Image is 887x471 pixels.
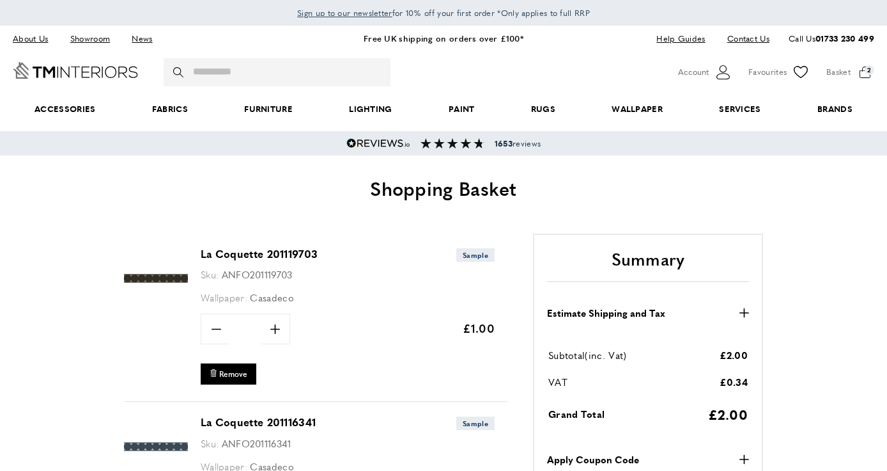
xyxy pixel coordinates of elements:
[720,348,748,362] span: £2.00
[201,436,219,450] span: Sku:
[720,375,748,388] span: £0.34
[250,291,293,304] span: Casadeco
[13,30,58,47] a: About Us
[420,138,484,148] img: Reviews section
[503,90,584,129] a: Rugs
[463,320,495,336] span: £1.00
[548,407,605,420] span: Grand Total
[789,32,874,45] p: Call Us
[297,7,590,19] span: for 10% off your first order *Only applies to full RRP
[456,417,495,430] span: Sample
[678,63,732,82] button: Customer Account
[547,305,665,321] strong: Estimate Shipping and Tax
[815,32,874,44] a: 01733 230 499
[585,348,626,362] span: (inc. Vat)
[547,305,749,321] button: Estimate Shipping and Tax
[201,291,247,304] span: Wallpaper:
[216,90,321,129] a: Furniture
[6,90,124,129] span: Accessories
[495,138,513,149] strong: 1653
[583,90,691,129] a: Wallpaper
[691,90,789,129] a: Services
[201,246,318,261] a: La Coquette 201119703
[173,58,186,86] button: Search
[124,246,188,310] img: La Coquette 201119703
[122,30,162,47] a: News
[370,174,517,202] span: Shopping Basket
[124,90,216,129] a: Fabrics
[219,369,247,379] span: Remove
[495,138,541,148] span: reviews
[718,30,769,47] a: Contact Us
[547,452,639,467] strong: Apply Coupon Code
[456,248,495,262] span: Sample
[346,138,410,148] img: Reviews.io 5 stars
[548,375,567,388] span: VAT
[297,6,392,19] a: Sign up to our newsletter
[297,7,392,19] span: Sign up to our newsletter
[222,436,291,450] span: ANFO201116341
[547,452,749,467] button: Apply Coupon Code
[708,404,748,424] span: £2.00
[13,62,138,79] a: Go to Home page
[364,32,523,44] a: Free UK shipping on orders over £100*
[201,267,219,281] span: Sku:
[789,90,881,129] a: Brands
[222,267,293,281] span: ANFO201119703
[748,65,787,79] span: Favourites
[548,348,585,362] span: Subtotal
[61,30,120,47] a: Showroom
[647,30,714,47] a: Help Guides
[678,65,709,79] span: Account
[124,301,188,312] a: La Coquette 201119703
[420,90,503,129] a: Paint
[201,363,256,385] button: Remove La Coquette 201119703
[547,248,749,282] h2: Summary
[201,415,316,429] a: La Coquette 201116341
[321,90,420,129] a: Lighting
[748,63,810,82] a: Favourites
